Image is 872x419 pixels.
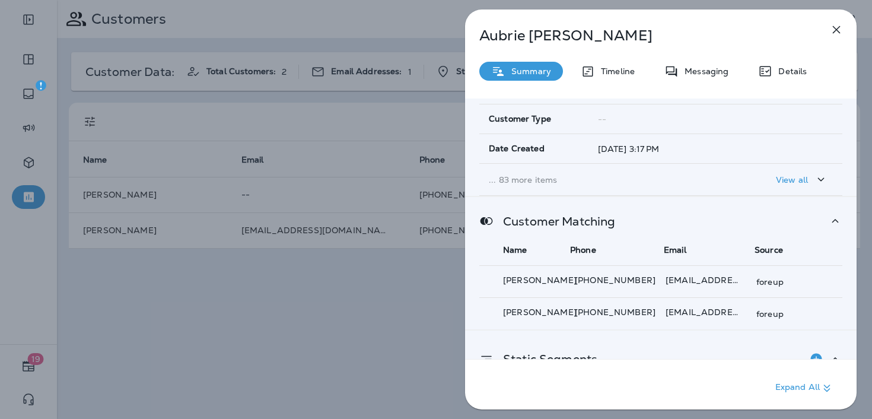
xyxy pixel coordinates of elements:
span: -- [598,114,606,125]
span: Date Created [489,144,545,154]
span: Source [755,245,783,255]
p: marketing@magnoliapointgolfclub.com [666,307,743,317]
p: Summary [505,66,551,76]
span: Name [503,245,527,255]
p: ... 83 more items [489,175,720,185]
p: aubriekeoho@gmail.com [666,275,743,285]
p: Expand All [775,381,834,395]
p: Timeline [595,66,635,76]
p: Details [772,66,807,76]
p: Messaging [679,66,728,76]
p: [PERSON_NAME] [503,275,580,285]
p: [PHONE_NUMBER] [575,307,664,317]
p: foreup [756,277,784,287]
button: Add to Static Segment [804,347,828,371]
p: [PHONE_NUMBER] [575,275,664,285]
span: Email [664,245,686,255]
span: Phone [570,245,596,255]
span: [DATE] 3:17 PM [598,144,660,154]
button: Expand All [771,377,839,399]
button: View all [771,169,833,191]
p: Static Segments [494,354,597,364]
p: View all [776,175,808,185]
span: Customer Type [489,114,551,124]
p: foreup [756,309,784,319]
p: Customer Matching [494,217,615,226]
p: Aubrie [PERSON_NAME] [479,27,803,44]
p: [PERSON_NAME] [503,307,580,317]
